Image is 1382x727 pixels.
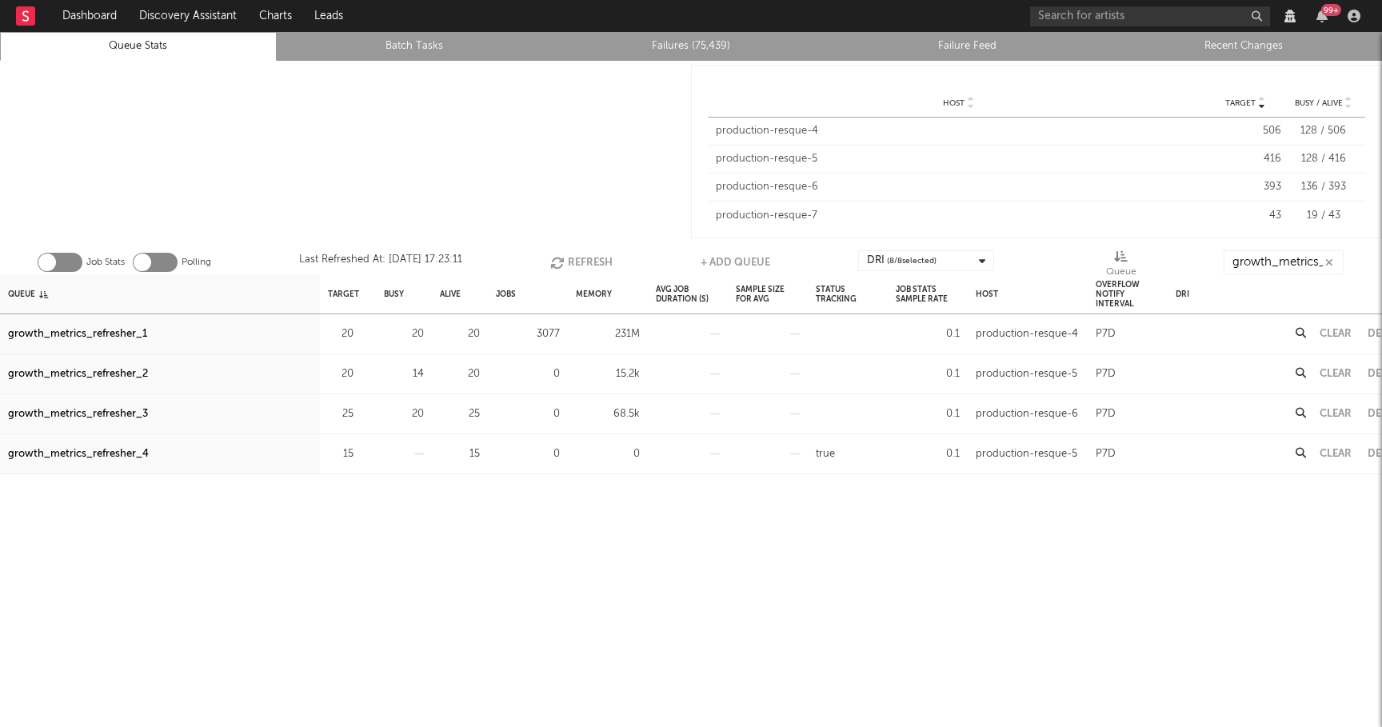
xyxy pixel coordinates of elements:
[8,365,148,384] a: growth_metrics_refresher_2
[1096,445,1116,464] div: P7D
[887,251,937,270] span: ( 8 / 8 selected)
[896,445,960,464] div: 0.1
[1096,325,1116,344] div: P7D
[976,405,1078,424] div: production-resque-6
[976,365,1077,384] div: production-resque-5
[576,445,640,464] div: 0
[1295,98,1343,108] span: Busy / Alive
[384,365,424,384] div: 14
[1096,365,1116,384] div: P7D
[496,365,560,384] div: 0
[1320,329,1352,339] button: Clear
[1176,277,1189,311] div: DRI
[1320,369,1352,379] button: Clear
[716,208,1201,224] div: production-resque-7
[384,325,424,344] div: 20
[1320,409,1352,419] button: Clear
[1289,151,1357,167] div: 128 / 416
[328,365,353,384] div: 20
[896,277,960,311] div: Job Stats Sample Rate
[1289,208,1357,224] div: 19 / 43
[496,445,560,464] div: 0
[8,325,147,344] a: growth_metrics_refresher_1
[1209,208,1281,224] div: 43
[1224,250,1344,274] input: Search...
[1225,98,1256,108] span: Target
[1209,151,1281,167] div: 416
[440,277,461,311] div: Alive
[299,250,462,274] div: Last Refreshed At: [DATE] 17:23:11
[550,250,613,274] button: Refresh
[384,277,404,311] div: Busy
[1030,6,1270,26] input: Search for artists
[384,405,424,424] div: 20
[838,37,1097,56] a: Failure Feed
[716,151,1201,167] div: production-resque-5
[1316,10,1328,22] button: 99+
[701,250,770,274] button: + Add Queue
[976,325,1078,344] div: production-resque-4
[867,251,937,270] div: DRI
[9,37,268,56] a: Queue Stats
[8,445,149,464] a: growth_metrics_refresher_4
[816,277,880,311] div: Status Tracking
[561,37,821,56] a: Failures (75,439)
[1106,250,1136,281] div: Queue
[8,277,48,311] div: Queue
[1096,277,1160,311] div: Overflow Notify Interval
[328,445,353,464] div: 15
[496,277,516,311] div: Jobs
[1106,262,1136,282] div: Queue
[1289,123,1357,139] div: 128 / 506
[496,405,560,424] div: 0
[736,277,800,311] div: Sample Size For Avg
[943,98,965,108] span: Host
[286,37,545,56] a: Batch Tasks
[576,277,612,311] div: Memory
[440,405,480,424] div: 25
[816,445,835,464] div: true
[182,253,211,272] label: Polling
[1096,405,1116,424] div: P7D
[896,365,960,384] div: 0.1
[896,325,960,344] div: 0.1
[328,325,353,344] div: 20
[896,405,960,424] div: 0.1
[576,405,640,424] div: 68.5k
[716,123,1201,139] div: production-resque-4
[976,445,1077,464] div: production-resque-5
[576,365,640,384] div: 15.2k
[328,277,359,311] div: Target
[440,365,480,384] div: 20
[440,325,480,344] div: 20
[1320,449,1352,459] button: Clear
[1209,179,1281,195] div: 393
[496,325,560,344] div: 3077
[1209,123,1281,139] div: 506
[440,445,480,464] div: 15
[576,325,640,344] div: 231M
[716,179,1201,195] div: production-resque-6
[656,277,720,311] div: Avg Job Duration (s)
[1321,4,1341,16] div: 99 +
[328,405,353,424] div: 25
[86,253,125,272] label: Job Stats
[1114,37,1373,56] a: Recent Changes
[976,277,998,311] div: Host
[1289,179,1357,195] div: 136 / 393
[8,405,148,424] a: growth_metrics_refresher_3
